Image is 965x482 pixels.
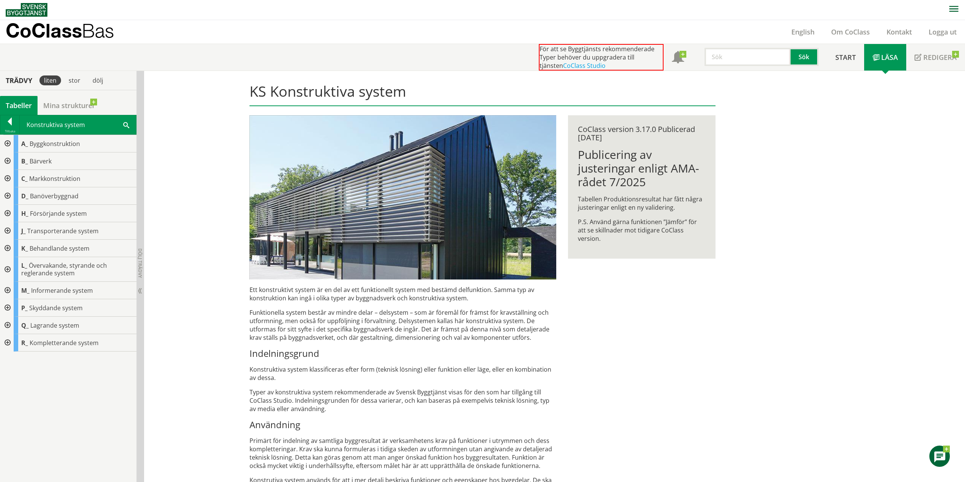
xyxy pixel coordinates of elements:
span: B_ [21,157,28,165]
span: Redigera [923,53,957,62]
p: Ett konstruktivt system är en del av ett funktionellt system med bestämd delfunktion. Samma typ a... [249,286,556,302]
span: Läsa [881,53,898,62]
div: Trädvy [2,76,36,85]
div: Tillbaka [0,128,19,134]
div: stor [64,75,85,85]
span: Markkonstruktion [29,174,80,183]
span: A_ [21,140,28,148]
input: Sök [705,48,791,66]
span: P_ [21,304,28,312]
span: Dölj trädvy [137,248,143,278]
h3: Indelningsgrund [249,348,556,359]
img: structural-solar-shading.jpg [249,115,556,279]
span: H_ [21,209,28,218]
span: Kompletterande system [30,339,99,347]
span: M_ [21,286,30,295]
a: CoClassBas [6,20,130,44]
h1: Publicering av justeringar enligt AMA-rådet 7/2025 [578,148,706,189]
span: Banöverbyggnad [30,192,78,200]
h1: KS Konstruktiva system [249,83,716,106]
a: Mina strukturer [38,96,101,115]
p: Primärt för indelning av samtliga byggresultat är verksamhetens krav på funktioner i ut­rym­men o... [249,436,556,470]
span: Bärverk [30,157,52,165]
span: D_ [21,192,28,200]
a: Start [827,44,864,71]
span: Informerande system [31,286,93,295]
span: Bas [82,19,114,42]
span: L_ [21,261,27,270]
div: liten [39,75,61,85]
p: P.S. Använd gärna funktionen ”Jämför” för att se skillnader mot tidigare CoClass version. [578,218,706,243]
span: C_ [21,174,28,183]
div: För att se Byggtjänsts rekommenderade Typer behöver du uppgradera till tjänsten [539,44,664,71]
p: Konstruktiva system klassificeras efter form (teknisk lösning) eller funktion eller läge, eller e... [249,365,556,382]
a: Läsa [864,44,906,71]
div: CoClass version 3.17.0 Publicerad [DATE] [578,125,706,142]
span: K_ [21,244,28,253]
a: CoClass Studio [563,61,606,70]
span: Övervakande, styrande och reglerande system [21,261,107,277]
span: Notifikationer [672,52,684,64]
h3: Användning [249,419,556,430]
p: Typer av konstruktiva system rekommenderade av Svensk Byggtjänst visas för den som har tillgång t... [249,388,556,413]
span: Start [835,53,856,62]
span: Skyddande system [29,304,83,312]
a: Redigera [906,44,965,71]
img: Svensk Byggtjänst [6,3,47,17]
span: Sök i tabellen [123,121,129,129]
span: J_ [21,227,26,235]
a: Kontakt [878,27,920,36]
div: dölj [88,75,108,85]
span: Q_ [21,321,29,330]
a: Logga ut [920,27,965,36]
a: Om CoClass [823,27,878,36]
p: Funktionella system består av mindre delar – delsystem – som är föremål för främst för krav­ställ... [249,308,556,342]
p: Tabellen Produktionsresultat har fått några justeringar enligt en ny validering. [578,195,706,212]
div: Konstruktiva system [20,115,136,134]
span: Lagrande system [30,321,79,330]
span: Byggkonstruktion [30,140,80,148]
span: Försörjande system [30,209,87,218]
a: English [783,27,823,36]
button: Sök [791,48,819,66]
p: CoClass [6,26,114,35]
span: Transporterande system [27,227,99,235]
span: R_ [21,339,28,347]
span: Behandlande system [30,244,89,253]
